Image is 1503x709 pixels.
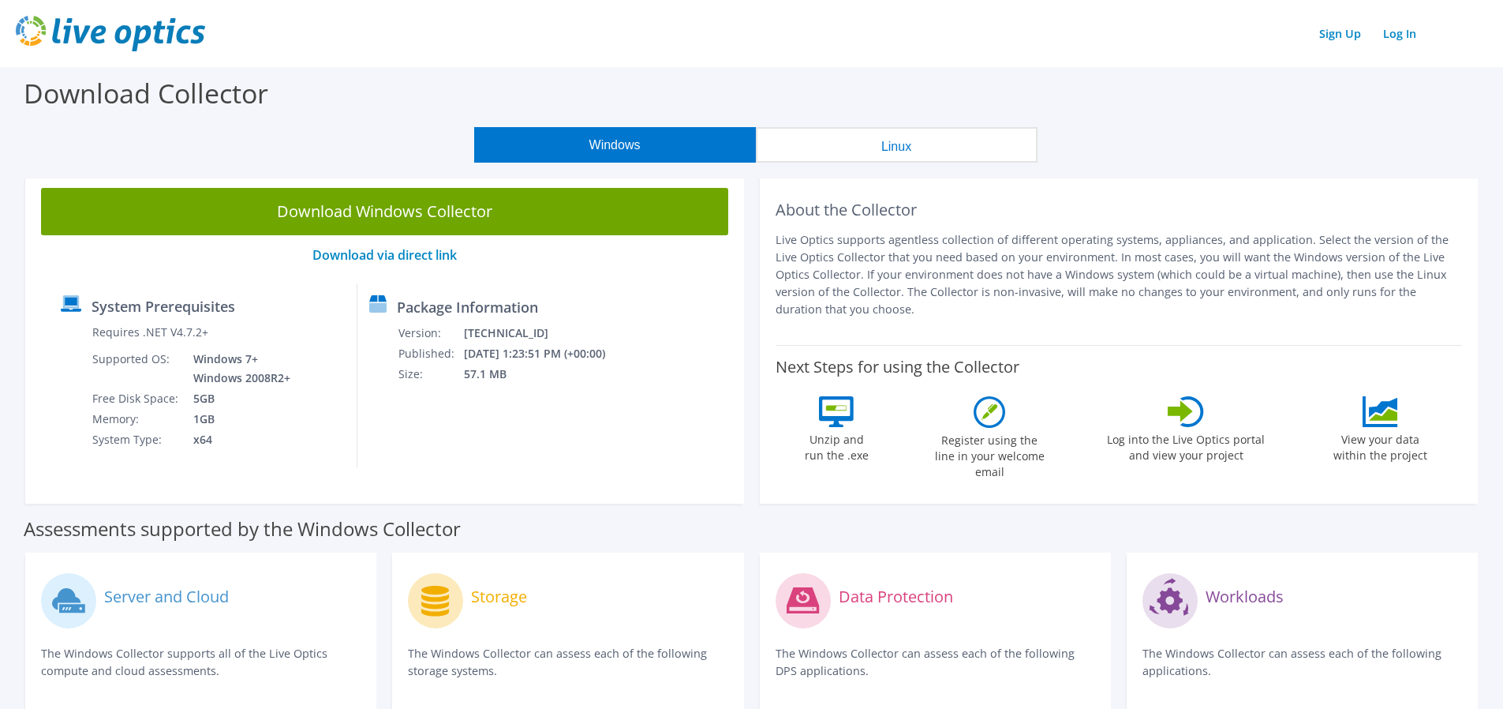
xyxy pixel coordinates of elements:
[92,349,181,388] td: Supported OS:
[1106,427,1266,463] label: Log into the Live Optics portal and view your project
[463,323,626,343] td: [TECHNICAL_ID]
[92,324,208,340] label: Requires .NET V4.7.2+
[408,645,727,680] p: The Windows Collector can assess each of the following storage systems.
[776,645,1095,680] p: The Windows Collector can assess each of the following DPS applications.
[92,388,181,409] td: Free Disk Space:
[312,246,457,264] a: Download via direct link
[181,430,293,450] td: x64
[397,299,538,315] label: Package Information
[776,201,1463,219] h2: About the Collector
[92,298,235,314] label: System Prerequisites
[776,358,1019,377] label: Next Steps for using the Collector
[1206,589,1284,605] label: Workloads
[181,349,293,388] td: Windows 7+ Windows 2008R2+
[463,364,626,385] td: 57.1 MB
[41,188,728,235] a: Download Windows Collector
[92,430,181,450] td: System Type:
[1142,645,1462,680] p: The Windows Collector can assess each of the following applications.
[756,127,1038,163] button: Linux
[1311,22,1369,45] a: Sign Up
[41,645,361,680] p: The Windows Collector supports all of the Live Optics compute and cloud assessments.
[181,388,293,409] td: 5GB
[24,75,268,111] label: Download Collector
[930,428,1049,480] label: Register using the line in your welcome email
[398,364,463,385] td: Size:
[463,343,626,364] td: [DATE] 1:23:51 PM (+00:00)
[104,589,229,605] label: Server and Cloud
[1323,427,1437,463] label: View your data within the project
[24,521,461,537] label: Assessments supported by the Windows Collector
[474,127,756,163] button: Windows
[776,231,1463,318] p: Live Optics supports agentless collection of different operating systems, appliances, and applica...
[800,427,873,463] label: Unzip and run the .exe
[16,16,205,51] img: live_optics_svg.svg
[92,409,181,430] td: Memory:
[1375,22,1424,45] a: Log In
[398,343,463,364] td: Published:
[181,409,293,430] td: 1GB
[471,589,527,605] label: Storage
[839,589,953,605] label: Data Protection
[398,323,463,343] td: Version:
